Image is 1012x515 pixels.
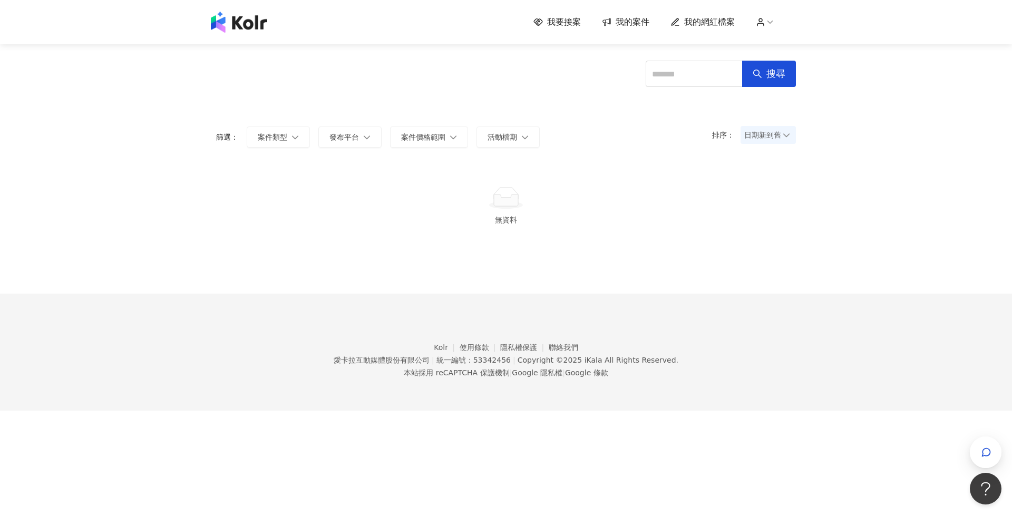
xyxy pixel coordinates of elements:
a: iKala [585,356,602,364]
button: 發布平台 [318,127,382,148]
span: 我要接案 [216,61,292,87]
iframe: Help Scout Beacon - Open [970,473,1001,504]
div: Copyright © 2025 All Rights Reserved. [518,356,678,364]
img: logo [211,12,267,33]
a: 我的案件 [602,16,649,28]
a: 隱私權保護 [500,343,549,352]
span: | [513,356,515,364]
span: 發布平台 [329,133,359,141]
button: 案件類型 [247,127,310,148]
span: 我的網紅檔案 [684,16,735,28]
a: Google 條款 [565,368,608,377]
a: 使用條款 [460,343,501,352]
button: 搜尋 [742,61,796,87]
a: 聯絡我們 [549,343,578,352]
div: 愛卡拉互動媒體股份有限公司 [334,356,430,364]
span: 我的案件 [616,16,649,28]
span: search [753,69,762,79]
span: | [510,368,512,377]
span: | [432,356,434,364]
a: 我要接案 [533,16,581,28]
span: 案件價格範圍 [401,133,445,141]
span: | [562,368,565,377]
div: 統一編號：53342456 [436,356,511,364]
a: 我的網紅檔案 [670,16,735,28]
p: 排序： [712,131,741,139]
span: 本站採用 reCAPTCHA 保護機制 [404,366,608,379]
span: 日期新到舊 [744,127,792,143]
span: 我要接案 [547,16,581,28]
span: 活動檔期 [488,133,517,141]
a: Kolr [434,343,459,352]
button: 活動檔期 [476,127,540,148]
a: Google 隱私權 [512,368,562,377]
button: 案件價格範圍 [390,127,468,148]
span: 案件類型 [258,133,287,141]
p: 篩選： [216,133,238,141]
div: 無資料 [229,214,783,226]
span: 搜尋 [766,68,785,80]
